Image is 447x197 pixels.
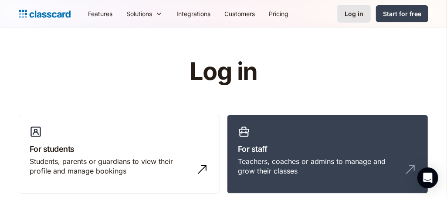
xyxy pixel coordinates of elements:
[227,115,428,194] a: For staffTeachers, coaches or admins to manage and grow their classes
[85,58,362,85] h1: Log in
[119,4,169,23] div: Solutions
[19,115,220,194] a: For studentsStudents, parents or guardians to view their profile and manage bookings
[376,5,428,22] a: Start for free
[262,4,295,23] a: Pricing
[345,9,363,18] div: Log in
[383,9,421,18] div: Start for free
[169,4,217,23] a: Integrations
[238,157,400,176] div: Teachers, coaches or admins to manage and grow their classes
[30,143,209,155] h3: For students
[30,157,192,176] div: Students, parents or guardians to view their profile and manage bookings
[417,167,438,188] div: Open Intercom Messenger
[217,4,262,23] a: Customers
[19,8,71,20] a: Logo
[126,9,152,18] div: Solutions
[81,4,119,23] a: Features
[337,5,371,23] a: Log in
[238,143,417,155] h3: For staff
